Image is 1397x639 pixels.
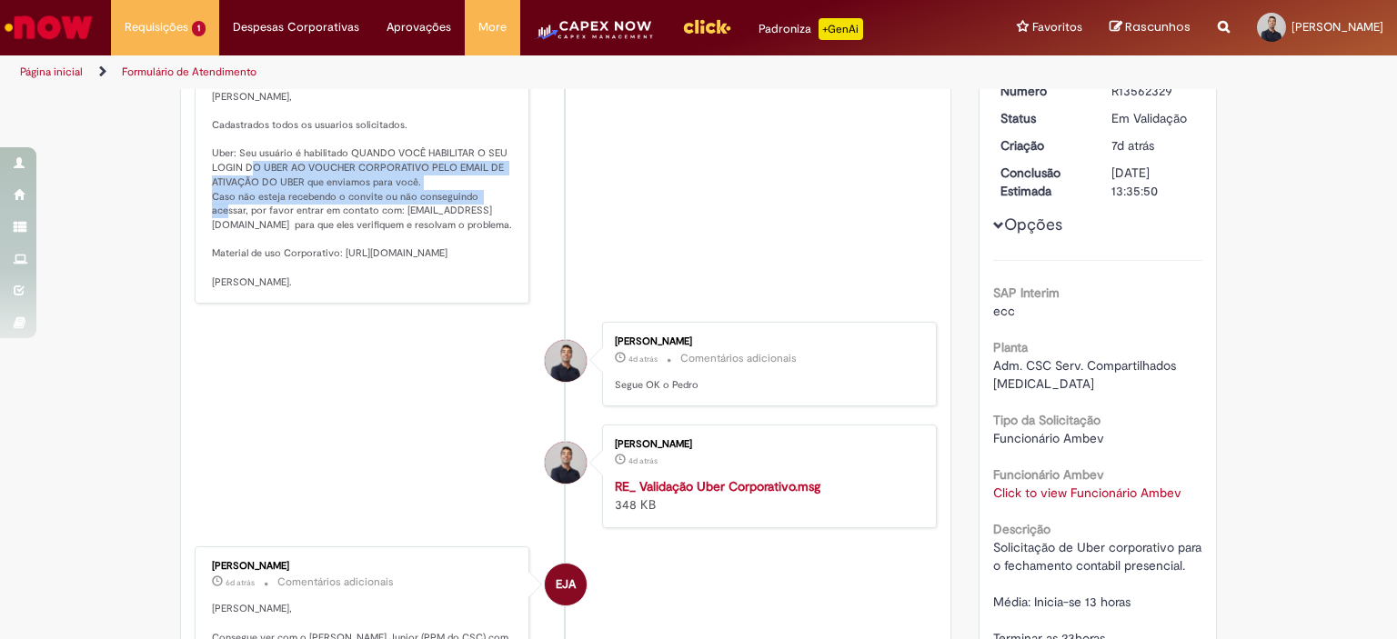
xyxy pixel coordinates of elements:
[993,339,1028,355] b: Planta
[987,109,1099,127] dt: Status
[993,484,1181,501] a: Click to view Funcionário Ambev
[615,439,918,450] div: [PERSON_NAME]
[1111,137,1154,154] time: 24/09/2025 10:58:16
[226,577,255,588] span: 6d atrás
[556,563,576,606] span: EJA
[233,18,359,36] span: Despesas Corporativas
[993,521,1050,537] b: Descrição
[1125,18,1191,35] span: Rascunhos
[993,466,1104,483] b: Funcionário Ambev
[628,455,658,466] time: 26/09/2025 15:37:31
[14,55,918,89] ul: Trilhas de página
[759,18,863,40] div: Padroniza
[615,378,918,393] p: Segue OK o Pedro
[20,65,83,79] a: Página inicial
[1111,137,1154,154] span: 7d atrás
[993,430,1104,446] span: Funcionário Ambev
[387,18,451,36] span: Aprovações
[277,574,394,590] small: Comentários adicionais
[993,357,1180,392] span: Adm. CSC Serv. Compartilhados [MEDICAL_DATA]
[680,351,797,366] small: Comentários adicionais
[1111,109,1196,127] div: Em Validação
[125,18,188,36] span: Requisições
[534,18,655,55] img: CapexLogo5.png
[1291,19,1383,35] span: [PERSON_NAME]
[987,136,1099,155] dt: Criação
[1110,19,1191,36] a: Rascunhos
[628,354,658,364] time: 26/09/2025 15:37:43
[545,442,587,484] div: Marcus Vinicius Santos Rosa
[1111,136,1196,155] div: 24/09/2025 10:58:16
[615,478,820,494] a: RE_ Validação Uber Corporativo.msg
[212,63,515,290] p: [PERSON_NAME], Cadastrados todos os usuarios solicitados. Uber: Seu usuário é habilitado QUANDO V...
[212,561,515,572] div: [PERSON_NAME]
[993,285,1060,301] b: SAP Interim
[192,21,206,36] span: 1
[819,18,863,40] p: +GenAi
[1032,18,1082,36] span: Favoritos
[987,164,1099,200] dt: Conclusão Estimada
[993,303,1015,319] span: ecc
[545,340,587,382] div: Marcus Vinicius Santos Rosa
[122,65,256,79] a: Formulário de Atendimento
[2,9,95,45] img: ServiceNow
[987,82,1099,100] dt: Número
[1111,164,1196,200] div: [DATE] 13:35:50
[1111,82,1196,100] div: R13562329
[628,354,658,364] span: 4d atrás
[545,564,587,605] div: Emilio Jose Andres Casado
[628,455,658,466] span: 4d atrás
[682,13,731,40] img: click_logo_yellow_360x200.png
[615,477,918,514] div: 348 KB
[993,412,1101,428] b: Tipo da Solicitação
[226,577,255,588] time: 24/09/2025 18:24:30
[615,336,918,347] div: [PERSON_NAME]
[478,18,507,36] span: More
